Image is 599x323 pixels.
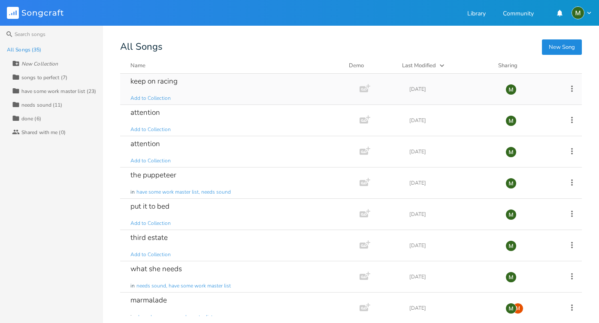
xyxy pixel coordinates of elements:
div: [DATE] [409,118,495,123]
div: the puppeteer [130,171,176,179]
div: attention [130,109,160,116]
img: madelinetaylor21 [505,178,517,189]
div: Sharing [498,61,550,70]
span: Add to Collection [130,251,171,258]
button: Last Modified [402,61,488,70]
span: in [130,282,135,290]
span: in [130,314,135,321]
div: [DATE] [409,212,495,217]
span: Add to Collection [130,95,171,102]
span: Add to Collection [130,157,171,164]
div: madelinetaylor [512,303,523,314]
div: Demo [349,61,392,70]
span: needs sound, have some work master list [136,282,231,290]
span: have some work master list, needs sound [136,188,231,196]
span: Add to Collection [130,126,171,133]
div: needs sound (11) [21,102,63,108]
img: madelinetaylor21 [505,272,517,283]
span: in [130,188,135,196]
div: put it to bed [130,203,169,210]
a: Library [467,11,486,18]
div: third estate [130,234,168,241]
div: Shared with me (0) [21,130,66,135]
div: marmalade [130,296,167,304]
div: songs to perfect (7) [21,75,67,80]
img: madelinetaylor21 [505,209,517,220]
div: have some work master list (23) [21,89,96,94]
div: [DATE] [409,274,495,279]
div: [DATE] [409,149,495,154]
div: Name [130,62,145,69]
span: Add to Collection [130,220,171,227]
img: madelinetaylor21 [505,240,517,251]
img: madelinetaylor21 [505,84,517,95]
div: [DATE] [409,305,495,311]
div: All Songs (35) [7,47,41,52]
img: madelinetaylor21 [505,147,517,158]
div: New Collection [21,61,58,66]
div: All Songs [120,43,582,51]
button: Name [130,61,339,70]
img: madelinetaylor21 [505,303,517,314]
img: madelinetaylor21 [505,115,517,126]
div: [DATE] [409,180,495,185]
div: keep on racing [130,78,178,85]
div: Last Modified [402,62,436,69]
div: attention [130,140,160,147]
div: [DATE] [409,243,495,248]
a: Community [503,11,534,18]
button: New Song [542,39,582,55]
div: [DATE] [409,87,495,92]
div: done (6) [21,116,41,121]
div: what she needs [130,265,182,272]
img: madelinetaylor21 [572,6,584,19]
span: done, have some work master list [136,314,213,321]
